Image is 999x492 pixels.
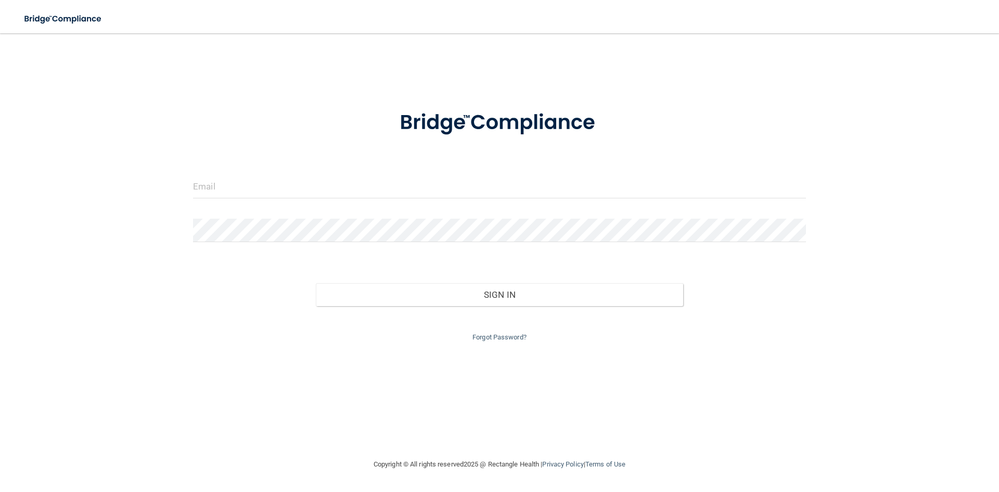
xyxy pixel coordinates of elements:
[542,460,583,468] a: Privacy Policy
[193,175,806,198] input: Email
[585,460,625,468] a: Terms of Use
[316,283,684,306] button: Sign In
[310,448,689,481] div: Copyright © All rights reserved 2025 @ Rectangle Health | |
[472,333,527,341] a: Forgot Password?
[378,96,621,150] img: bridge_compliance_login_screen.278c3ca4.svg
[16,8,111,30] img: bridge_compliance_login_screen.278c3ca4.svg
